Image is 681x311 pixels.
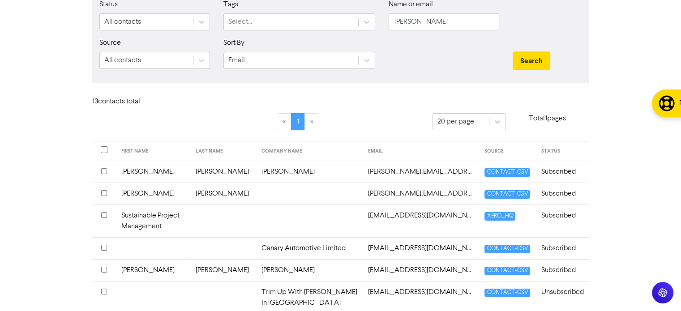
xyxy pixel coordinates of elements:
[116,141,190,161] th: FIRST NAME
[513,51,550,70] button: Search
[437,116,474,127] div: 20 per page
[535,204,589,237] td: Subscribed
[535,183,589,204] td: Subscribed
[484,212,515,221] span: XERO_HQ
[484,289,530,297] span: CONTACT-CSV
[116,259,190,281] td: [PERSON_NAME]
[479,141,535,161] th: SOURCE
[484,168,530,177] span: CONTACT-CSV
[256,259,363,281] td: [PERSON_NAME]
[484,245,530,253] span: CONTACT-CSV
[256,141,363,161] th: COMPANY NAME
[363,161,479,183] td: ana-harrington@hotmail.com
[116,183,190,204] td: [PERSON_NAME]
[256,237,363,259] td: Canary Automotive Limited
[363,183,479,204] td: anasua@xtra.co.nz
[190,141,256,161] th: LAST NAME
[116,161,190,183] td: [PERSON_NAME]
[116,204,190,237] td: Sustainable Project Management
[92,98,164,106] h6: 13 contact s total
[190,183,256,204] td: [PERSON_NAME]
[535,259,589,281] td: Subscribed
[291,113,305,130] a: Page 1 is your current page
[484,267,530,275] span: CONTACT-CSV
[228,55,245,66] div: Email
[104,55,141,66] div: All contacts
[190,161,256,183] td: [PERSON_NAME]
[363,259,479,281] td: fisherwhanau@gmail.com
[190,259,256,281] td: [PERSON_NAME]
[484,190,530,199] span: CONTACT-CSV
[99,38,121,48] label: Source
[223,38,244,48] label: Sort By
[535,237,589,259] td: Subscribed
[636,268,681,311] iframe: Chat Widget
[363,204,479,237] td: bec.mcmaster@gmail.com
[104,17,141,27] div: All contacts
[535,161,589,183] td: Subscribed
[228,17,252,27] div: Select...
[363,237,479,259] td: canaryautomotivenz@gmail.com
[363,141,479,161] th: EMAIL
[506,113,589,124] p: Total 1 pages
[535,141,589,161] th: STATUS
[256,161,363,183] td: [PERSON_NAME]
